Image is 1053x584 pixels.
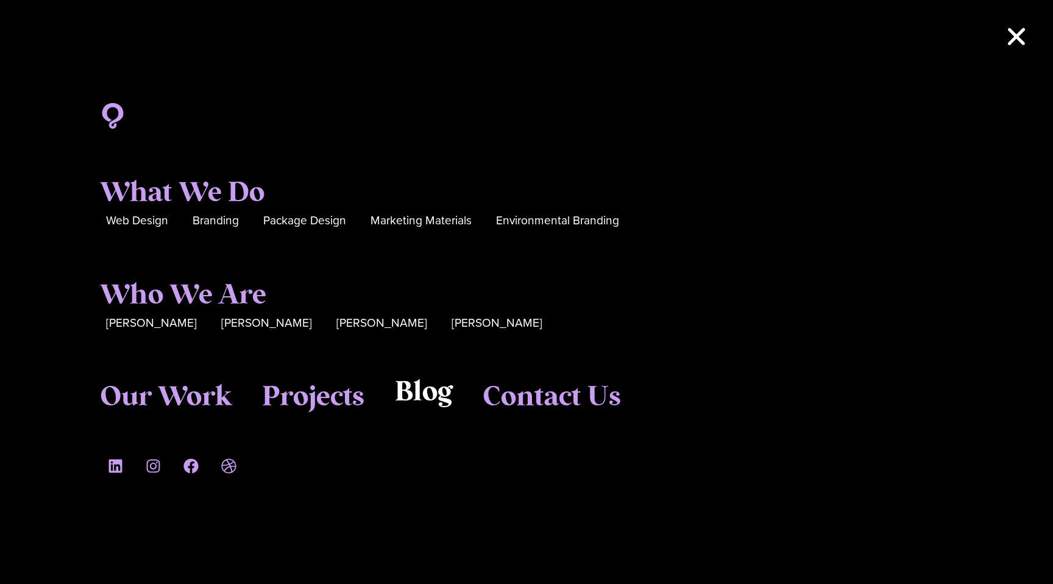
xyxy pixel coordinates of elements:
[106,314,197,333] a: [PERSON_NAME]
[1004,24,1029,49] a: Close
[100,279,266,312] a: Who We Are
[452,314,542,333] a: [PERSON_NAME]
[262,381,364,414] a: Projects
[221,314,312,333] a: [PERSON_NAME]
[496,212,619,230] a: Environmental Branding
[193,212,239,230] a: Branding
[100,381,232,414] a: Our Work
[263,212,346,230] a: Package Design
[336,314,427,333] a: [PERSON_NAME]
[100,177,264,210] a: What We Do
[370,212,472,230] a: Marketing Materials
[483,381,621,414] a: Contact Us
[106,212,168,230] a: Web Design
[395,376,452,409] a: Blog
